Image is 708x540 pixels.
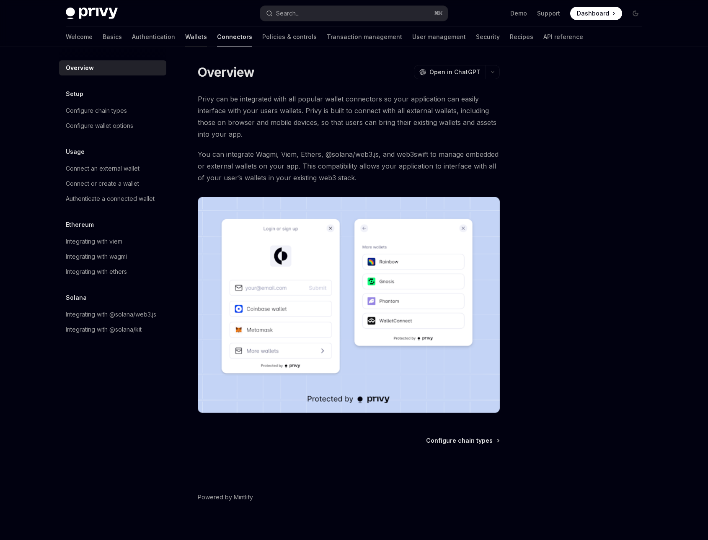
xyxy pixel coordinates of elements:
a: Connect an external wallet [59,161,166,176]
span: Dashboard [577,9,609,18]
button: Toggle dark mode [629,7,642,20]
div: Connect an external wallet [66,164,140,174]
a: Authentication [132,27,175,47]
a: Recipes [510,27,533,47]
a: Integrating with @solana/kit [59,322,166,337]
a: Dashboard [570,7,622,20]
a: Configure wallet options [59,118,166,133]
a: Transaction management [327,27,402,47]
div: Integrating with wagmi [66,252,127,262]
h5: Usage [66,147,85,157]
div: Integrating with @solana/web3.js [66,309,156,319]
a: Integrating with viem [59,234,166,249]
h1: Overview [198,65,254,80]
button: Search...⌘K [260,6,448,21]
h5: Solana [66,293,87,303]
span: Configure chain types [426,436,493,445]
div: Configure wallet options [66,121,133,131]
span: Open in ChatGPT [429,68,481,76]
a: Security [476,27,500,47]
a: User management [412,27,466,47]
div: Overview [66,63,94,73]
a: Basics [103,27,122,47]
button: Open in ChatGPT [414,65,486,79]
div: Authenticate a connected wallet [66,194,155,204]
a: Integrating with wagmi [59,249,166,264]
a: Connectors [217,27,252,47]
div: Integrating with ethers [66,267,127,277]
a: Powered by Mintlify [198,493,253,501]
div: Integrating with viem [66,236,122,247]
a: Connect or create a wallet [59,176,166,191]
img: Connectors3 [198,197,500,413]
a: Welcome [66,27,93,47]
span: You can integrate Wagmi, Viem, Ethers, @solana/web3.js, and web3swift to manage embedded or exter... [198,148,500,184]
a: Demo [510,9,527,18]
div: Connect or create a wallet [66,179,139,189]
div: Configure chain types [66,106,127,116]
a: Overview [59,60,166,75]
h5: Setup [66,89,83,99]
a: API reference [543,27,583,47]
span: ⌘ K [434,10,443,17]
a: Configure chain types [426,436,499,445]
img: dark logo [66,8,118,19]
a: Integrating with @solana/web3.js [59,307,166,322]
div: Search... [276,8,300,18]
a: Authenticate a connected wallet [59,191,166,206]
a: Configure chain types [59,103,166,118]
a: Wallets [185,27,207,47]
a: Support [537,9,560,18]
div: Integrating with @solana/kit [66,325,142,335]
span: Privy can be integrated with all popular wallet connectors so your application can easily interfa... [198,93,500,140]
h5: Ethereum [66,220,94,230]
a: Policies & controls [262,27,317,47]
a: Integrating with ethers [59,264,166,279]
